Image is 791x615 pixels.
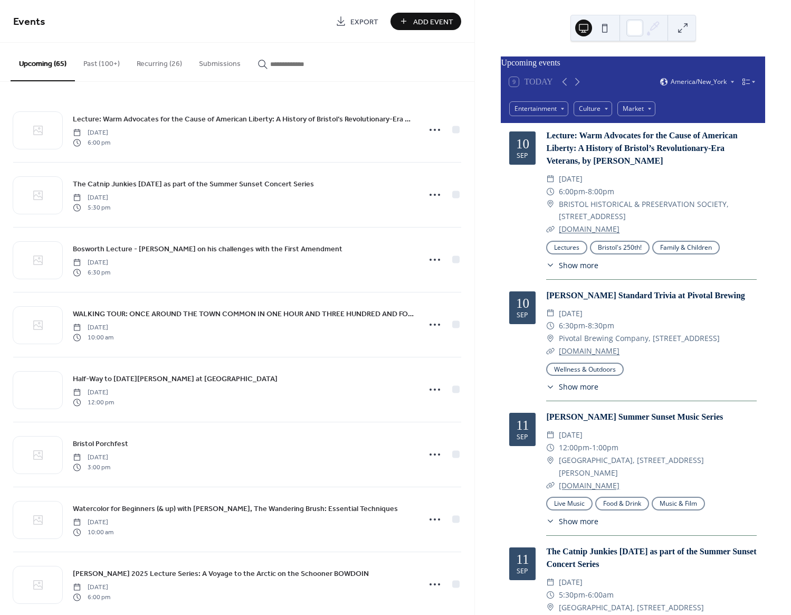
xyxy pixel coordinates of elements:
[592,441,618,454] span: 1:00pm
[13,12,45,32] span: Events
[73,193,110,203] span: [DATE]
[559,429,583,441] span: [DATE]
[546,173,555,185] div: ​
[517,568,528,575] div: Sep
[559,260,598,271] span: Show more
[516,553,529,566] div: 11
[546,260,555,271] div: ​
[546,479,555,492] div: ​
[517,434,528,441] div: Sep
[516,419,529,432] div: 11
[413,16,453,27] span: Add Event
[73,462,110,472] span: 3:00 pm
[11,43,75,81] button: Upcoming (65)
[559,224,620,234] a: [DOMAIN_NAME]
[73,309,414,320] span: WALKING TOUR: ONCE AROUND THE TOWN COMMON IN ONE HOUR AND THREE HUNDRED AND FORTY-FOUR YEARS
[73,527,113,537] span: 10:00 am
[546,601,555,614] div: ​
[73,388,114,398] span: [DATE]
[73,203,110,212] span: 5:30 pm
[73,323,113,333] span: [DATE]
[559,381,598,392] span: Show more
[73,308,414,320] a: WALKING TOUR: ONCE AROUND THE TOWN COMMON IN ONE HOUR AND THREE HUNDRED AND FORTY-FOUR YEARS
[588,185,614,198] span: 8:00pm
[559,185,585,198] span: 6:00pm
[73,373,278,385] a: Half-Way to [DATE][PERSON_NAME] at [GEOGRAPHIC_DATA]
[546,198,555,211] div: ​
[73,453,110,462] span: [DATE]
[517,312,528,319] div: Sep
[546,547,756,569] a: The Catnip Junkies [DATE] as part of the Summer Sunset Concert Series
[559,173,583,185] span: [DATE]
[73,128,110,138] span: [DATE]
[559,454,757,479] span: [GEOGRAPHIC_DATA], [STREET_ADDRESS][PERSON_NAME]
[546,441,555,454] div: ​
[589,441,592,454] span: -
[73,258,110,268] span: [DATE]
[73,398,114,407] span: 12:00 pm
[390,13,461,30] button: Add Event
[73,268,110,277] span: 6:30 pm
[546,516,555,527] div: ​
[559,576,583,589] span: [DATE]
[546,319,555,332] div: ​
[559,441,589,454] span: 12:00pm
[73,592,110,602] span: 6:00 pm
[501,56,765,69] div: Upcoming events
[559,589,585,601] span: 5:30pm
[588,589,614,601] span: 6:00am
[585,319,588,332] span: -
[73,243,342,255] a: Bosworth Lecture - [PERSON_NAME] on his challenges with the First Amendment
[73,504,398,515] span: Watercolor for Beginners (& up) with [PERSON_NAME], The Wandering Brush: Essential Techniques
[559,198,757,223] span: BRISTOL HISTORICAL & PRESERVATION SOCIETY, [STREET_ADDRESS]
[73,438,128,450] a: Bristol Porchfest
[546,381,598,392] button: ​Show more
[546,223,555,235] div: ​
[73,178,314,190] a: The Catnip Junkies [DATE] as part of the Summer Sunset Concert Series
[516,297,529,310] div: 10
[73,567,369,580] a: [PERSON_NAME] 2025 Lecture Series: A Voyage to the Arctic on the Schooner BOWDOIN
[546,381,555,392] div: ​
[73,583,110,592] span: [DATE]
[546,429,555,441] div: ​
[328,13,386,30] a: Export
[546,307,555,320] div: ​
[73,333,113,342] span: 10:00 am
[559,516,598,527] span: Show more
[73,114,414,125] span: Lecture: Warm Advocates for the Cause of American Liberty: A History of Bristol’s Revolutionary-E...
[559,480,620,490] a: [DOMAIN_NAME]
[546,260,598,271] button: ​Show more
[75,43,128,80] button: Past (100+)
[546,454,555,467] div: ​
[546,412,723,421] a: [PERSON_NAME] Summer Sunset Music Series
[546,589,555,601] div: ​
[73,569,369,580] span: [PERSON_NAME] 2025 Lecture Series: A Voyage to the Arctic on the Schooner BOWDOIN
[546,516,598,527] button: ​Show more
[585,185,588,198] span: -
[73,518,113,527] span: [DATE]
[559,319,585,332] span: 6:30pm
[559,346,620,356] a: [DOMAIN_NAME]
[546,291,745,300] a: [PERSON_NAME] Standard Trivia at Pivotal Brewing
[350,16,378,27] span: Export
[190,43,249,80] button: Submissions
[546,345,555,357] div: ​
[546,131,737,165] a: Lecture: Warm Advocates for the Cause of American Liberty: A History of Bristol’s Revolutionary-E...
[73,113,414,125] a: Lecture: Warm Advocates for the Cause of American Liberty: A History of Bristol’s Revolutionary-E...
[73,503,398,515] a: Watercolor for Beginners (& up) with [PERSON_NAME], The Wandering Brush: Essential Techniques
[517,153,528,159] div: Sep
[73,138,110,147] span: 6:00 pm
[73,244,342,255] span: Bosworth Lecture - [PERSON_NAME] on his challenges with the First Amendment
[73,179,314,190] span: The Catnip Junkies [DATE] as part of the Summer Sunset Concert Series
[516,137,529,150] div: 10
[585,589,588,601] span: -
[546,576,555,589] div: ​
[73,439,128,450] span: Bristol Porchfest
[671,79,727,85] span: America/New_York
[73,374,278,385] span: Half-Way to [DATE][PERSON_NAME] at [GEOGRAPHIC_DATA]
[588,319,614,332] span: 8:30pm
[559,307,583,320] span: [DATE]
[546,185,555,198] div: ​
[559,332,720,345] span: Pivotal Brewing Company, [STREET_ADDRESS]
